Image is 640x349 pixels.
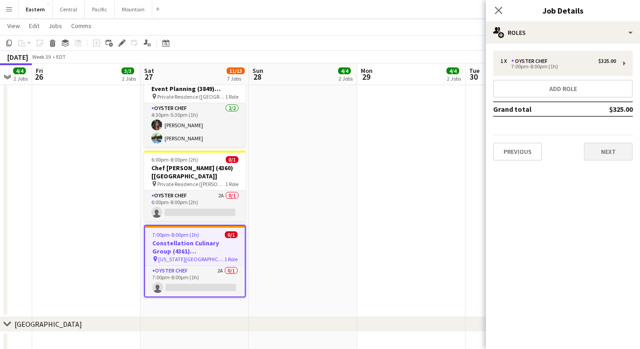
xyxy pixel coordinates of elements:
span: Week 39 [30,53,53,60]
span: Comms [71,22,92,30]
a: Edit [25,20,43,32]
span: 27 [143,72,154,82]
span: 28 [251,72,263,82]
h3: Job Details [486,5,640,16]
td: $325.00 [579,102,633,116]
span: 7:00pm-8:00pm (1h) [152,231,199,238]
span: Edit [29,22,39,30]
span: Private Residence ([PERSON_NAME][GEOGRAPHIC_DATA], [GEOGRAPHIC_DATA]) [157,181,225,187]
span: Sat [144,67,154,75]
div: 2 Jobs [14,75,28,82]
h3: Constellation Culinary Group (4361) [[GEOGRAPHIC_DATA]] [145,239,245,255]
span: 0/1 [225,231,238,238]
span: 1 Role [225,93,238,100]
span: 30 [468,72,480,82]
button: Add role [493,80,633,98]
span: 6:00pm-8:00pm (2h) [151,156,198,163]
td: Grand total [493,102,579,116]
span: Tue [469,67,480,75]
h3: Chef [PERSON_NAME] (4360) [[GEOGRAPHIC_DATA]] [144,164,246,180]
span: Jobs [48,22,62,30]
a: Comms [68,20,95,32]
span: [US_STATE][GEOGRAPHIC_DATA] ([GEOGRAPHIC_DATA], [GEOGRAPHIC_DATA]) [158,256,224,263]
a: View [4,20,24,32]
div: Roles [486,22,640,43]
span: 0/1 [226,156,238,163]
app-card-role: Oyster Chef2/24:30pm-5:30pm (1h)[PERSON_NAME][PERSON_NAME] [144,103,246,147]
div: 2 Jobs [339,75,353,82]
div: 1 x [500,58,511,64]
a: Jobs [45,20,66,32]
span: 3/3 [121,67,134,74]
app-job-card: 7:00pm-8:00pm (1h)0/1Constellation Culinary Group (4361) [[GEOGRAPHIC_DATA]] [US_STATE][GEOGRAPHI... [144,225,246,297]
button: Next [584,143,633,161]
span: 4/4 [13,67,26,74]
div: 7 Jobs [227,75,244,82]
app-job-card: 4:30pm-5:30pm (1h)2/2[PERSON_NAME] Catering & Event Planning (3849) [[GEOGRAPHIC_DATA]] - TIME TB... [144,63,246,147]
div: [DATE] [7,53,28,62]
span: 11/13 [227,67,245,74]
app-card-role: Oyster Chef2A0/17:00pm-8:00pm (1h) [145,266,245,296]
span: Private Residence ([GEOGRAPHIC_DATA], [GEOGRAPHIC_DATA]) [157,93,225,100]
div: $325.00 [598,58,616,64]
span: 4/4 [338,67,351,74]
span: 4/4 [446,67,459,74]
button: Previous [493,143,542,161]
div: 2 Jobs [447,75,461,82]
app-job-card: 6:00pm-8:00pm (2h)0/1Chef [PERSON_NAME] (4360) [[GEOGRAPHIC_DATA]] Private Residence ([PERSON_NAM... [144,151,246,221]
button: Pacific [85,0,115,18]
span: 1 Role [225,181,238,187]
button: Central [53,0,85,18]
span: 1 Role [224,256,238,263]
span: 29 [359,72,373,82]
span: Mon [361,67,373,75]
div: 7:00pm-8:00pm (1h) [500,64,616,69]
span: Fri [36,67,43,75]
span: 26 [34,72,43,82]
button: Mountain [115,0,152,18]
div: Oyster Chef [511,58,551,64]
div: [GEOGRAPHIC_DATA] [15,320,82,329]
app-card-role: Oyster Chef2A0/16:00pm-8:00pm (2h) [144,191,246,221]
div: 2 Jobs [122,75,136,82]
div: EDT [56,53,66,60]
button: Eastern [19,0,53,18]
span: Sun [252,67,263,75]
span: View [7,22,20,30]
